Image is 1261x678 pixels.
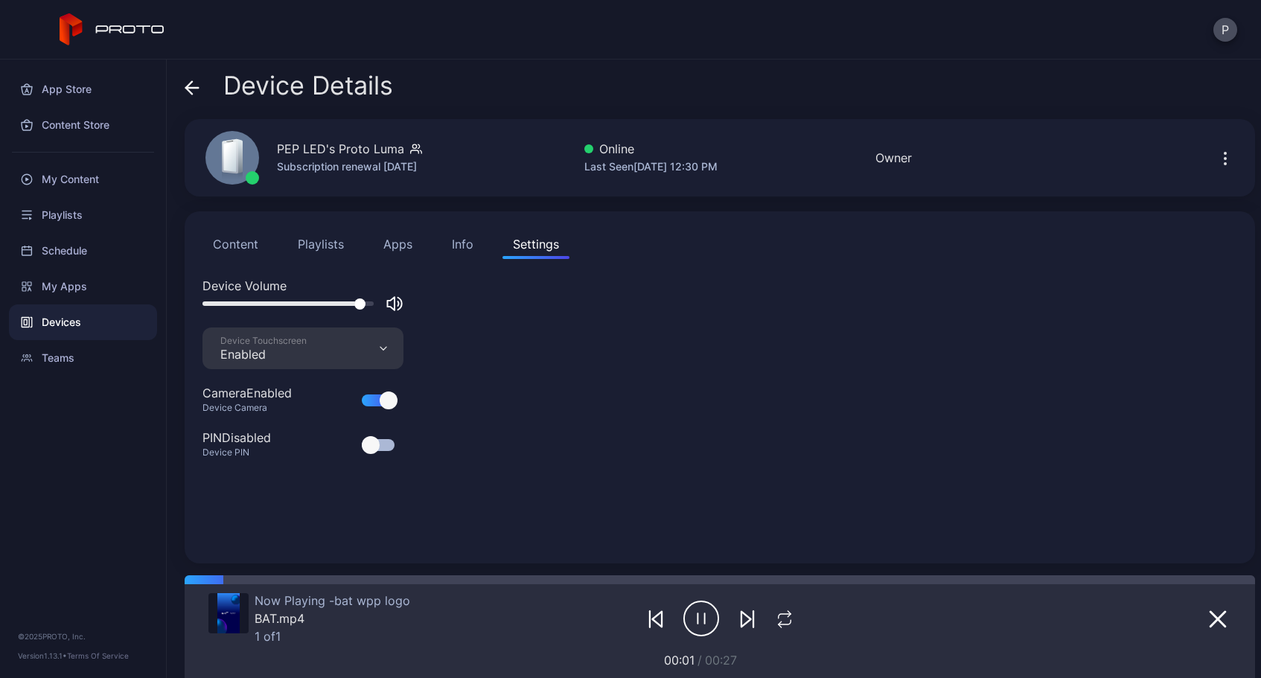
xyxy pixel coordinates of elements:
span: 00:27 [705,653,737,668]
span: 00:01 [664,653,695,668]
div: Device Volume [202,277,1237,295]
span: / [697,653,702,668]
div: Last Seen [DATE] 12:30 PM [584,158,718,176]
a: Playlists [9,197,157,233]
div: Device PIN [202,447,289,458]
div: Device Camera [202,402,310,414]
div: Info [452,235,473,253]
a: Content Store [9,107,157,143]
button: Settings [502,229,569,259]
a: Teams [9,340,157,376]
a: Schedule [9,233,157,269]
div: © 2025 PROTO, Inc. [18,630,148,642]
div: Now Playing [255,593,410,608]
div: Camera Enabled [202,384,292,402]
button: Content [202,229,269,259]
div: Device Touchscreen [220,335,307,347]
div: PIN Disabled [202,429,271,447]
a: App Store [9,71,157,107]
button: Info [441,229,484,259]
a: My Content [9,161,157,197]
span: Version 1.13.1 • [18,651,67,660]
button: Device TouchscreenEnabled [202,327,403,369]
div: BAT.mp4 [255,611,410,626]
a: Devices [9,304,157,340]
div: PEP LED's Proto Luma [277,140,404,158]
div: Subscription renewal [DATE] [277,158,422,176]
div: Owner [875,149,912,167]
button: P [1213,18,1237,42]
a: Terms Of Service [67,651,129,660]
button: Playlists [287,229,354,259]
span: bat wpp logo [329,593,410,608]
span: Device Details [223,71,393,100]
div: Settings [513,235,559,253]
div: Enabled [220,347,307,362]
a: My Apps [9,269,157,304]
div: Online [584,140,718,158]
button: Apps [373,229,423,259]
div: 1 of 1 [255,629,410,644]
